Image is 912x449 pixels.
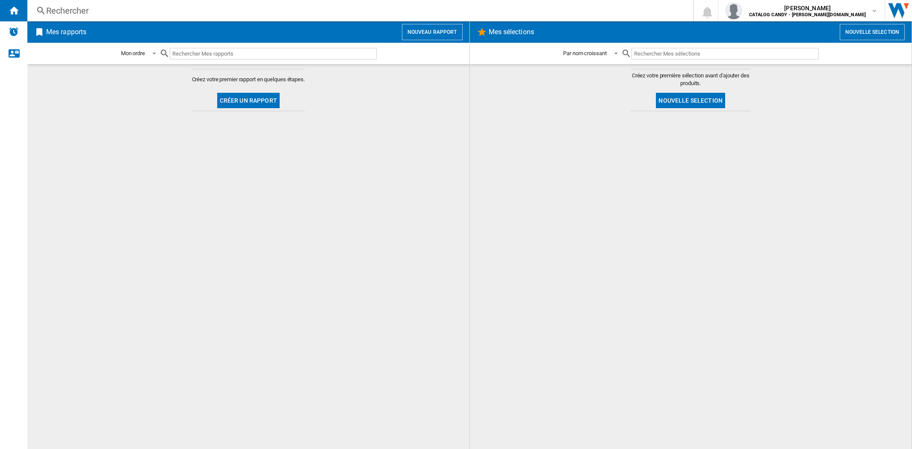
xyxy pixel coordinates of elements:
button: Nouvelle selection [840,24,905,40]
h2: Mes sélections [487,24,536,40]
input: Rechercher Mes sélections [632,48,819,59]
h2: Mes rapports [44,24,88,40]
button: Créer un rapport [217,93,280,108]
button: Nouvelle selection [656,93,725,108]
input: Rechercher Mes rapports [170,48,377,59]
b: CATALOG CANDY - [PERSON_NAME][DOMAIN_NAME] [749,12,866,18]
button: Nouveau rapport [402,24,463,40]
div: Par nom croissant [563,50,606,56]
span: Créez votre première sélection avant d'ajouter des produits. [631,72,750,87]
div: Rechercher [46,5,671,17]
div: Mon ordre [121,50,145,56]
img: profile.jpg [725,2,742,19]
span: Créez votre premier rapport en quelques étapes. [192,76,305,83]
img: alerts-logo.svg [9,27,19,37]
span: [PERSON_NAME] [749,4,866,12]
